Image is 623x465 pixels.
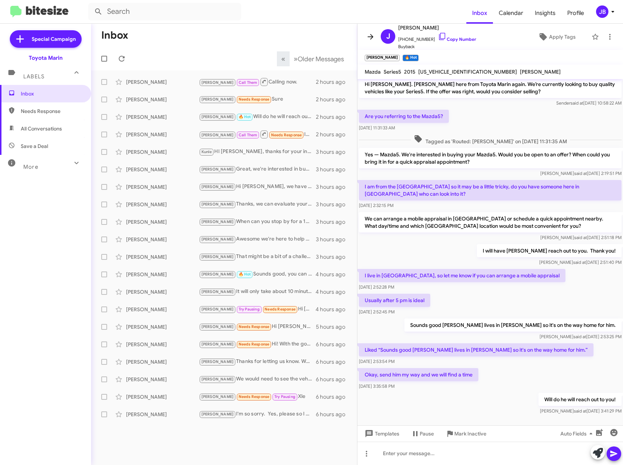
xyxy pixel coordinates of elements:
span: said at [574,235,587,240]
span: [PERSON_NAME] [520,69,561,75]
span: Mark Inactive [454,427,486,440]
p: Okay, send him my way and we will find a time [359,368,478,381]
span: [PERSON_NAME] [DATE] 2:51:18 PM [540,235,622,240]
div: [PERSON_NAME] [126,411,199,418]
span: [DATE] 2:52:28 PM [359,284,394,290]
span: [PERSON_NAME] [201,184,234,189]
p: Hi [PERSON_NAME]. [PERSON_NAME] here from Toyota Marin again. We’re currently looking to buy qual... [359,78,622,98]
div: [PERSON_NAME] [126,306,199,313]
span: [PERSON_NAME] [DATE] 2:19:51 PM [540,171,622,176]
div: Calling now. [199,77,316,86]
span: [PERSON_NAME] [201,412,234,417]
span: [DATE] 11:31:33 AM [359,125,395,130]
small: [PERSON_NAME] [365,55,400,61]
button: Templates [357,427,405,440]
span: [US_VEHICLE_IDENTIFICATION_NUMBER] [418,69,517,75]
span: [PERSON_NAME] [201,254,234,259]
span: [PERSON_NAME] [201,394,234,399]
span: [DATE] 2:52:45 PM [359,309,395,314]
span: said at [574,408,587,414]
div: 3 hours ago [316,201,351,208]
div: Thanks, we can evaluate your 4Runner, verify payoff, and present an offer. When can you bring it ... [199,200,316,208]
span: Needs Response [265,307,295,312]
span: Inbox [21,90,83,97]
span: Save a Deal [21,142,48,150]
span: « [281,54,285,63]
div: Great, we're interested in buying your Prius. When can you bring it this week for a quick, no-obl... [199,165,316,173]
p: Yes — Mazda5. We're interested in buying your Mazda5. Would you be open to an offer? When could y... [359,148,622,168]
p: I will have [PERSON_NAME] reach out to you. Thank you! [477,244,622,257]
span: said at [571,100,583,106]
div: 5 hours ago [316,323,351,331]
span: Sender [DATE] 10:58:22 AM [556,100,622,106]
a: Insights [529,3,561,24]
span: Needs Response [21,108,83,115]
div: [PERSON_NAME] [126,148,199,156]
button: JB [590,5,615,18]
a: Copy Number [438,36,476,42]
p: I am from the [GEOGRAPHIC_DATA] so it may be a little tricky, do you have someone here in [GEOGRA... [359,180,622,200]
span: [PERSON_NAME] [201,80,234,85]
div: Sure [199,95,316,103]
div: [PERSON_NAME] [126,236,199,243]
div: 2 hours ago [316,96,351,103]
div: [PERSON_NAME] [126,358,199,366]
h1: Inbox [101,30,128,41]
div: Sounds good, you can ask for [PERSON_NAME] who will appraise your Sienna. I will have him reach o... [199,270,316,278]
div: 4 hours ago [316,271,351,278]
span: All Conversations [21,125,62,132]
div: Inbound Call [199,130,316,139]
span: Kunle [201,149,212,154]
span: [PERSON_NAME] [398,23,476,32]
div: 6 hours ago [316,358,351,366]
span: [PERSON_NAME] [201,167,234,172]
span: [PERSON_NAME] [DATE] 3:41:29 PM [540,408,622,414]
div: Will do he will reach out to you! [199,113,316,121]
div: [PERSON_NAME] [126,271,199,278]
div: 6 hours ago [316,376,351,383]
span: [PERSON_NAME] [201,219,234,224]
span: [PERSON_NAME] [201,289,234,294]
div: 6 hours ago [316,411,351,418]
span: [PERSON_NAME] [201,202,234,207]
div: 3 hours ago [316,148,351,156]
div: [PERSON_NAME] [126,288,199,296]
p: Usually after 5 pm is ideal [359,294,430,307]
span: Try Pausing [274,394,295,399]
span: Pause [420,427,434,440]
span: said at [573,259,586,265]
span: Auto Fields [560,427,595,440]
span: Needs Response [239,97,270,102]
div: When can you stop by for a 10 minute appraisal? [199,218,316,226]
a: Calendar [493,3,529,24]
div: 3 hours ago [316,166,351,173]
span: 2015 [404,69,415,75]
div: Hi! With the government shut down, I'm not in a position to make any big purchases right now [199,340,316,348]
span: Special Campaign [32,35,76,43]
span: [PERSON_NAME] [201,307,234,312]
span: Needs Response [271,133,302,137]
div: Xle [199,392,316,401]
span: Labels [23,73,44,80]
div: [PERSON_NAME] [126,183,199,191]
p: Sounds good [PERSON_NAME] lives in [PERSON_NAME] so it's on the way home for him. [404,319,622,332]
p: Liked “Sounds good [PERSON_NAME] lives in [PERSON_NAME] so it's on the way home for him.” [359,343,593,356]
div: I'm so sorry. Yes, please so I can reach out to him. Thank you [199,410,316,418]
div: 4 hours ago [316,306,351,313]
div: Hi [PERSON_NAME], we have one in stock. [PERSON_NAME] from my sales team will reach out to you wi... [199,183,316,191]
a: Profile [561,3,590,24]
span: [PERSON_NAME] [201,133,234,137]
button: Pause [405,427,440,440]
nav: Page navigation example [277,51,348,66]
a: Inbox [466,3,493,24]
input: Search [88,3,241,20]
span: [PERSON_NAME] [201,342,234,347]
div: [PERSON_NAME] [126,113,199,121]
div: Awesome we're here to help whenever you need [199,235,316,243]
span: J [386,31,390,42]
div: Toyota Marin [29,54,63,62]
span: [DATE] 2:53:54 PM [359,359,395,364]
div: 3 hours ago [316,218,351,226]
